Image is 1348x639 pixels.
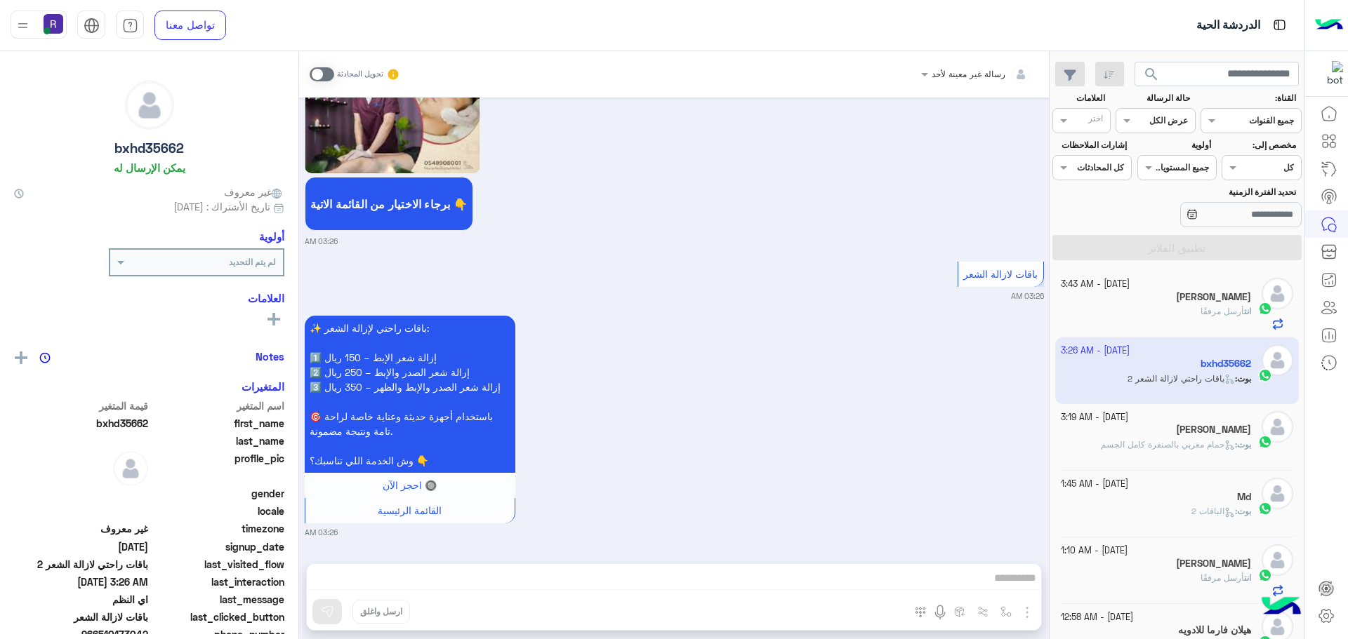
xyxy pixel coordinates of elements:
small: [DATE] - 1:10 AM [1061,544,1128,558]
h6: العلامات [14,292,284,304]
small: [DATE] - 12:58 AM [1061,611,1133,624]
img: WhatsApp [1258,302,1272,316]
img: defaultAdmin.png [1262,278,1293,309]
span: قيمة المتغير [14,398,148,413]
span: بوت [1237,506,1251,516]
img: userImage [44,14,63,34]
span: غير معروف [224,184,284,199]
img: 322853014244696 [1318,61,1343,86]
img: WhatsApp [1258,568,1272,582]
span: انت [1244,306,1251,316]
h6: المتغيرات [242,380,284,393]
button: تطبيق الفلاتر [1052,235,1302,260]
label: العلامات [1054,92,1105,105]
span: first_name [151,416,285,431]
span: القائمة الرئيسية [378,504,442,516]
span: profile_pic [151,451,285,483]
label: أولوية [1139,139,1211,152]
button: search [1135,62,1169,92]
h5: Md [1237,491,1251,503]
span: signup_date [151,539,285,554]
img: tab [84,18,100,34]
span: last_interaction [151,574,285,589]
span: null [14,486,148,501]
span: اسم المتغير [151,398,285,413]
small: 03:26 AM [1011,290,1044,302]
small: 03:26 AM [305,527,338,538]
div: اختر [1088,112,1105,128]
label: مخصص إلى: [1224,139,1296,152]
h5: Ali [1176,558,1251,570]
h5: هيلان فارما للادويه [1178,624,1251,636]
span: باقات لازالة الشعر [963,268,1038,280]
label: تحديد الفترة الزمنية [1139,186,1296,199]
b: لم يتم التحديد [229,257,276,267]
span: غير معروف [14,521,148,536]
span: gender [151,486,285,501]
span: باقات لازالة الشعر [14,610,148,624]
img: defaultAdmin.png [1262,478,1293,509]
span: أرسل مرفقًا [1201,306,1244,316]
img: hulul-logo.png [1257,583,1306,632]
span: حمام مغربي بالصنفرة كامل الجسم [1101,439,1235,450]
img: defaultAdmin.png [1262,411,1293,443]
a: tab [116,11,144,40]
b: : [1235,439,1251,450]
p: 13/10/2025, 3:26 AM [305,316,515,473]
h5: Alaa Ismael [1176,291,1251,303]
span: انت [1244,572,1251,583]
span: last_visited_flow [151,557,285,572]
img: tab [122,18,138,34]
img: WhatsApp [1258,435,1272,449]
span: الباقات 2 [1191,506,1235,516]
img: WhatsApp [1258,502,1272,516]
span: search [1143,66,1160,83]
button: ارسل واغلق [352,600,410,624]
span: 🔘 احجز الآن [383,479,437,491]
span: timezone [151,521,285,536]
span: last_name [151,433,285,448]
h6: أولوية [259,230,284,243]
p: الدردشة الحية [1196,16,1260,35]
h6: يمكن الإرسال له [114,161,185,174]
span: last_clicked_button [151,610,285,624]
label: القناة: [1203,92,1297,105]
span: أرسل مرفقًا [1201,572,1244,583]
small: [DATE] - 3:19 AM [1061,411,1128,424]
span: bxhd35662 [14,416,148,431]
span: last_message [151,592,285,607]
small: تحويل المحادثة [337,69,383,80]
span: باقات راحتي لازالة الشعر 2 [14,557,148,572]
h5: ابو محمد [1176,424,1251,436]
img: defaultAdmin.png [113,451,148,486]
img: add [15,351,27,364]
img: defaultAdmin.png [126,81,173,129]
small: [DATE] - 3:43 AM [1061,278,1130,291]
span: 2025-10-13T00:25:10.825Z [14,539,148,554]
img: profile [14,17,32,34]
h5: bxhd35662 [114,140,184,156]
label: إشارات الملاحظات [1054,139,1126,152]
span: رسالة غير معينة لأحد [932,69,1005,79]
label: حالة الرسالة [1118,92,1190,105]
span: 2025-10-13T00:26:53.788Z [14,574,148,589]
span: locale [151,504,285,518]
img: Logo [1315,11,1343,40]
h6: Notes [256,350,284,363]
span: اي النظم [14,592,148,607]
b: : [1235,506,1251,516]
span: تاريخ الأشتراك : [DATE] [173,199,270,214]
img: notes [39,352,51,363]
img: tab [1271,16,1288,34]
img: defaultAdmin.png [1262,544,1293,576]
a: تواصل معنا [154,11,226,40]
span: بوت [1237,439,1251,450]
span: برجاء الاختيار من القائمة الاتية 👇 [310,197,468,210]
small: [DATE] - 1:45 AM [1061,478,1128,491]
small: 03:26 AM [305,236,338,247]
span: null [14,504,148,518]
